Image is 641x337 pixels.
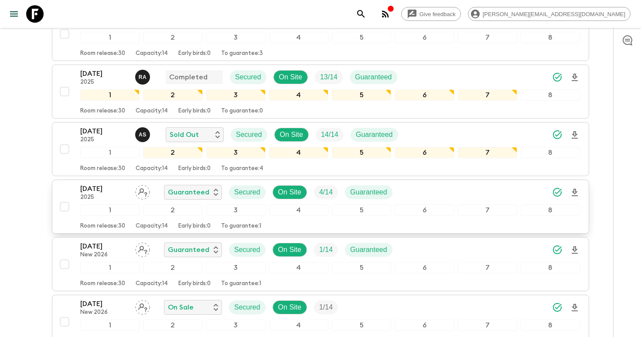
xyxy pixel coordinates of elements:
[269,204,328,216] div: 4
[80,252,128,259] p: New 2026
[80,204,140,216] div: 1
[80,68,128,79] p: [DATE]
[269,262,328,273] div: 4
[80,147,140,158] div: 1
[135,303,150,310] span: Assign pack leader
[355,72,392,82] p: Guaranteed
[320,72,338,82] p: 13 / 14
[356,129,393,140] p: Guaranteed
[332,89,391,101] div: 5
[521,147,580,158] div: 8
[80,309,128,316] p: New 2026
[169,72,208,82] p: Completed
[135,72,152,79] span: Raivis Aire
[314,185,338,199] div: Trip Fill
[231,128,267,142] div: Secured
[143,320,202,331] div: 2
[52,180,589,234] button: [DATE]2025Assign pack leaderGuaranteedSecuredOn SiteTrip FillGuaranteed12345678Room release:30Cap...
[569,187,580,198] svg: Download Onboarding
[315,70,343,84] div: Trip Fill
[80,126,128,136] p: [DATE]
[569,72,580,83] svg: Download Onboarding
[521,320,580,331] div: 8
[178,165,211,172] p: Early birds: 0
[274,128,309,142] div: On Site
[136,223,168,230] p: Capacity: 14
[235,72,261,82] p: Secured
[178,223,211,230] p: Early birds: 0
[80,280,125,287] p: Room release: 30
[332,320,391,331] div: 5
[80,223,125,230] p: Room release: 30
[52,237,589,291] button: [DATE]New 2026Assign pack leaderGuaranteedSecuredOn SiteTrip FillGuaranteed12345678Room release:3...
[170,129,199,140] p: Sold Out
[521,32,580,43] div: 8
[395,204,454,216] div: 6
[229,300,266,314] div: Secured
[269,89,328,101] div: 4
[395,89,454,101] div: 6
[206,89,266,101] div: 3
[206,262,266,273] div: 3
[552,187,563,197] svg: Synced Successfully
[415,11,460,17] span: Give feedback
[332,262,391,273] div: 5
[143,147,202,158] div: 2
[221,50,263,57] p: To guarantee: 3
[80,165,125,172] p: Room release: 30
[521,89,580,101] div: 8
[552,129,563,140] svg: Synced Successfully
[350,187,387,197] p: Guaranteed
[395,320,454,331] div: 6
[52,7,589,61] button: [DATE]2025Assign pack leaderFlash Pack cancellationSecuredNot On SiteTrip Fill12345678Room releas...
[569,245,580,255] svg: Download Onboarding
[319,245,333,255] p: 1 / 14
[230,70,266,84] div: Secured
[521,262,580,273] div: 8
[273,300,307,314] div: On Site
[229,243,266,257] div: Secured
[143,262,202,273] div: 2
[143,89,202,101] div: 2
[273,243,307,257] div: On Site
[316,128,344,142] div: Trip Fill
[178,50,211,57] p: Early birds: 0
[178,280,211,287] p: Early birds: 0
[221,165,263,172] p: To guarantee: 4
[80,194,128,201] p: 2025
[206,320,266,331] div: 3
[143,32,202,43] div: 2
[80,32,140,43] div: 1
[458,147,517,158] div: 7
[458,89,517,101] div: 7
[278,245,301,255] p: On Site
[269,147,328,158] div: 4
[352,5,370,23] button: search adventures
[552,72,563,82] svg: Synced Successfully
[458,320,517,331] div: 7
[234,187,260,197] p: Secured
[206,147,266,158] div: 3
[273,70,308,84] div: On Site
[458,204,517,216] div: 7
[279,72,302,82] p: On Site
[80,184,128,194] p: [DATE]
[234,245,260,255] p: Secured
[143,204,202,216] div: 2
[168,302,194,313] p: On Sale
[521,204,580,216] div: 8
[136,108,168,115] p: Capacity: 14
[569,303,580,313] svg: Download Onboarding
[552,302,563,313] svg: Synced Successfully
[458,262,517,273] div: 7
[278,302,301,313] p: On Site
[139,131,147,138] p: A S
[350,245,387,255] p: Guaranteed
[569,130,580,140] svg: Download Onboarding
[332,32,391,43] div: 5
[5,5,23,23] button: menu
[80,89,140,101] div: 1
[273,185,307,199] div: On Site
[552,245,563,255] svg: Synced Successfully
[136,280,168,287] p: Capacity: 14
